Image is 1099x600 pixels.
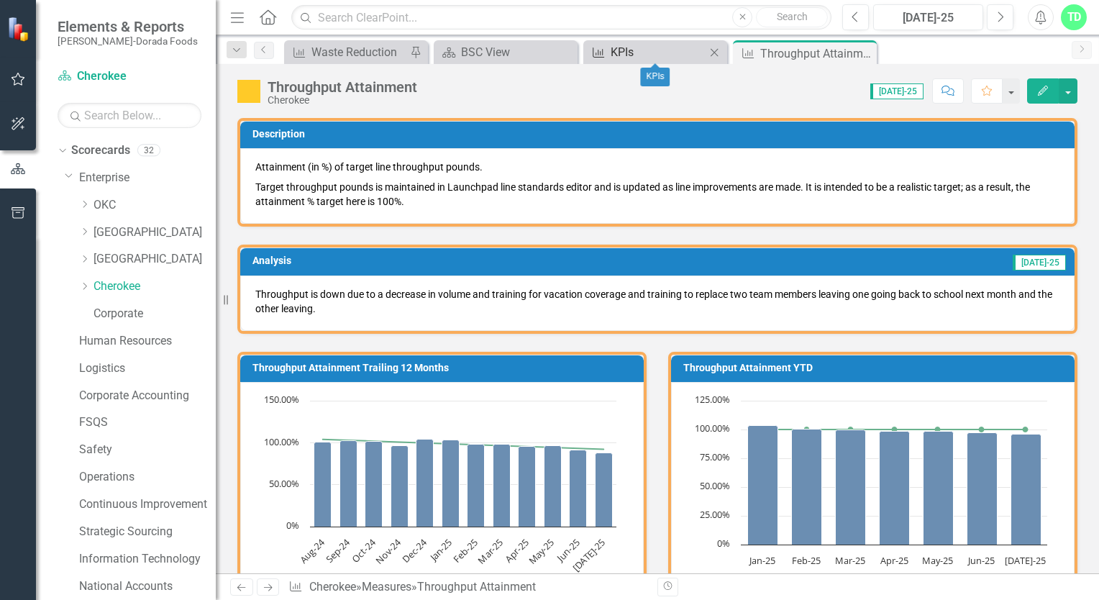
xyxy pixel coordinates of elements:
[967,433,998,545] path: Jun-25, 97.0060195. YTD Actual.
[717,537,730,550] text: 0%
[268,79,417,95] div: Throughput Attainment
[1013,255,1066,271] span: [DATE]-25
[935,427,941,432] path: May-25, 100. YTD Target.
[836,430,866,545] path: Mar-25, 99.63004984. YTD Actual.
[792,429,822,545] path: Feb-25, 100.61531926. YTD Actual.
[553,536,582,565] text: Jun-25
[777,11,808,22] span: Search
[756,7,828,27] button: Search
[700,479,730,492] text: 50.00%
[94,278,216,295] a: Cherokee
[252,129,1067,140] h3: Description
[79,496,216,513] a: Continuous Improvement
[314,440,613,527] g: Monthly Actual, series 1 of 2. Bar series with 12 bars.
[967,554,995,567] text: Jun-25
[237,80,260,103] img: Caution
[58,68,201,85] a: Cherokee
[870,83,924,99] span: [DATE]-25
[526,536,557,567] text: May-25
[979,427,985,432] path: Jun-25, 100. YTD Target.
[587,43,706,61] a: KPIs
[873,4,983,30] button: [DATE]-25
[570,536,608,574] text: [DATE]-25
[297,536,327,566] text: Aug-24
[323,536,353,566] text: Sep-24
[79,333,216,350] a: Human Resources
[79,360,216,377] a: Logistics
[6,15,34,42] img: ClearPoint Strategy
[58,35,198,47] small: [PERSON_NAME]-Dorada Foods
[373,536,403,567] text: Nov-24
[288,43,406,61] a: Waste Reduction
[683,363,1067,373] h3: Throughput Attainment YTD
[437,43,574,61] a: BSC View
[288,579,647,596] div: » »
[417,580,536,594] div: Throughput Attainment
[792,554,821,567] text: Feb-25
[79,578,216,595] a: National Accounts
[340,441,357,527] path: Sep-24, 102.3386818. Monthly Actual.
[79,469,216,486] a: Operations
[365,442,383,527] path: Oct-24, 101.15359466. Monthly Actual.
[700,508,730,521] text: 25.00%
[596,453,613,527] path: Jul-25, 88.06150119. Monthly Actual.
[79,170,216,186] a: Enterprise
[391,446,409,527] path: Nov-24, 96.81259287. Monthly Actual.
[79,524,216,540] a: Strategic Sourcing
[79,551,216,568] a: Information Technology
[1011,435,1041,545] path: Jul-25, 96.21152775. YTD Actual.
[286,519,299,532] text: 0%
[269,477,299,490] text: 50.00%
[640,68,670,86] div: KPIs
[760,45,873,63] div: Throughput Attainment
[94,251,216,268] a: [GEOGRAPHIC_DATA]
[468,445,485,527] path: Feb-25, 98.31983958. Monthly Actual.
[255,287,1059,316] p: Throughput is down due to a decrease in volume and training for vacation coverage and training to...
[426,536,455,565] text: Jan-25
[255,160,1059,177] p: Attainment (in %) of target line throughput pounds.
[748,554,775,567] text: Jan-25
[416,440,434,527] path: Dec-24, 104.43006989. Monthly Actual.
[544,446,562,527] path: May-25, 96.07094443. Monthly Actual.
[695,393,730,406] text: 125.00%
[880,432,910,545] path: Apr-25, 98.62810005. YTD Actual.
[519,447,536,527] path: Apr-25, 95.68466868. Monthly Actual.
[58,103,201,128] input: Search Below...
[442,440,460,527] path: Jan-25, 103.49707438. Monthly Actual.
[748,426,1041,545] g: YTD Actual, series 1 of 2. Bar series with 7 bars.
[252,255,591,266] h3: Analysis
[291,5,831,30] input: Search ClearPoint...
[748,426,778,545] path: Jan-25, 103.49707438. YTD Actual.
[1061,4,1087,30] button: TD
[264,435,299,448] text: 100.00%
[922,554,953,567] text: May-25
[493,445,511,527] path: Mar-25, 97.99194008. Monthly Actual.
[475,536,505,566] text: Mar-25
[1005,554,1046,567] text: [DATE]-25
[94,306,216,322] a: Corporate
[79,388,216,404] a: Corporate Accounting
[399,536,429,566] text: Dec-24
[264,393,299,406] text: 150.00%
[252,363,637,373] h3: Throughput Attainment Trailing 12 Months
[878,9,978,27] div: [DATE]-25
[71,142,130,159] a: Scorecards
[58,18,198,35] span: Elements & Reports
[311,43,406,61] div: Waste Reduction
[611,43,706,61] div: KPIs
[760,427,1029,432] g: YTD Target, series 2 of 2. Line with 7 data points.
[79,442,216,458] a: Safety
[570,450,587,527] path: Jun-25, 91.49478856. Monthly Actual.
[309,580,356,594] a: Cherokee
[461,43,574,61] div: BSC View
[450,536,480,565] text: Feb-25
[255,177,1059,209] p: Target throughput pounds is maintained in Launchpad line standards editor and is updated as line ...
[314,442,332,527] path: Aug-24, 101.04800028. Monthly Actual.
[137,145,160,157] div: 32
[700,450,730,463] text: 75.00%
[892,427,898,432] path: Apr-25, 100. YTD Target.
[362,580,411,594] a: Measures
[349,536,378,565] text: Oct-24
[835,554,865,567] text: Mar-25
